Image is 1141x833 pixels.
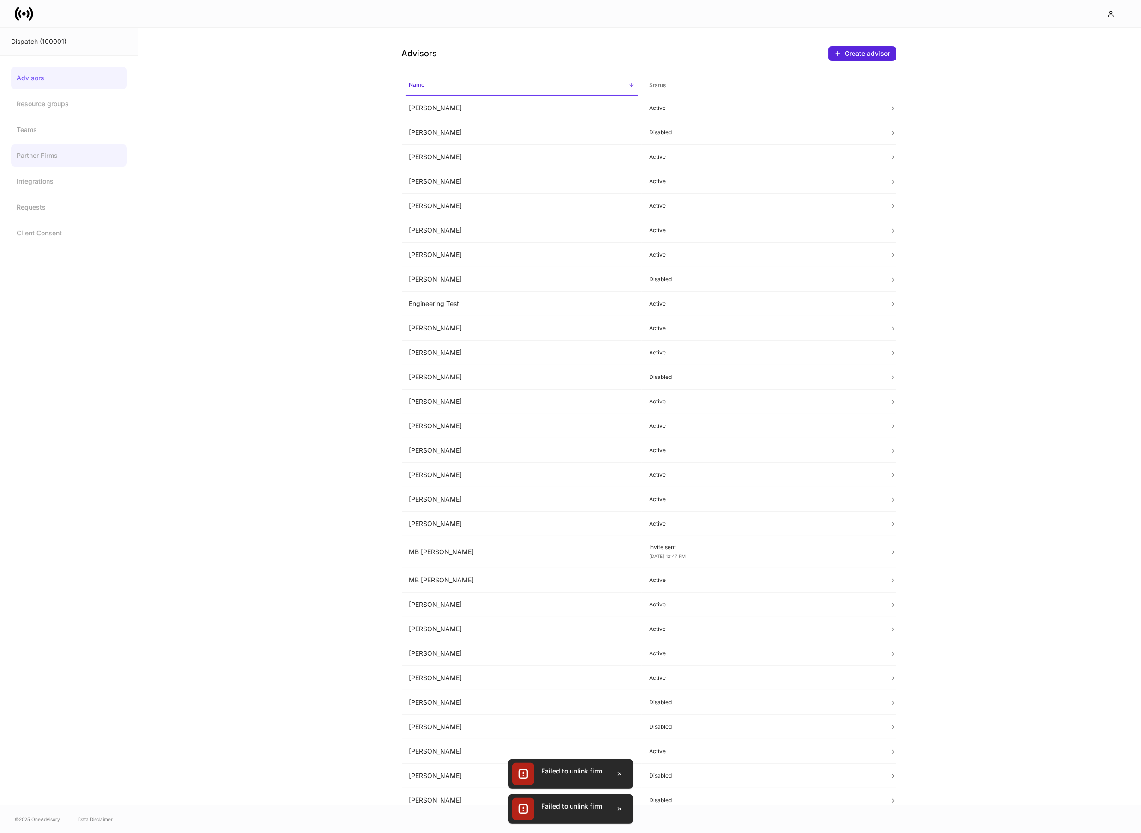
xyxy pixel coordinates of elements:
div: Failed to unlink firm [542,802,603,811]
td: [PERSON_NAME] [402,169,642,194]
p: Active [649,227,875,234]
p: Active [649,748,875,755]
p: Disabled [649,797,875,804]
a: Resource groups [11,93,127,115]
p: Active [649,398,875,405]
td: [PERSON_NAME] [402,788,642,813]
td: [PERSON_NAME] [402,690,642,715]
span: Name [406,76,639,96]
td: MB [PERSON_NAME] [402,568,642,593]
td: [PERSON_NAME] [402,593,642,617]
span: © 2025 OneAdvisory [15,815,60,823]
a: Integrations [11,170,127,192]
td: [PERSON_NAME] [402,365,642,390]
td: [PERSON_NAME] [402,414,642,438]
p: Active [649,650,875,657]
div: Dispatch (100001) [11,37,127,46]
p: Disabled [649,276,875,283]
p: Active [649,447,875,454]
h4: Advisors [402,48,437,59]
a: Teams [11,119,127,141]
td: [PERSON_NAME] [402,96,642,120]
td: [PERSON_NAME] [402,666,642,690]
h6: Status [649,81,666,90]
span: Status [645,76,878,95]
p: Active [649,674,875,682]
p: Active [649,324,875,332]
p: Active [649,601,875,608]
p: Active [649,471,875,479]
h6: Name [409,80,425,89]
p: Active [649,520,875,527]
a: Partner Firms [11,144,127,167]
td: [PERSON_NAME] [402,739,642,764]
td: Engineering Test [402,292,642,316]
a: Data Disclaimer [78,815,113,823]
p: Active [649,251,875,258]
p: Active [649,422,875,430]
p: Active [649,300,875,307]
p: Disabled [649,772,875,779]
a: Client Consent [11,222,127,244]
span: [DATE] 12:47 PM [649,553,686,559]
td: [PERSON_NAME] [402,390,642,414]
div: Failed to unlink firm [542,767,603,776]
td: [PERSON_NAME] [402,243,642,267]
p: Active [649,202,875,210]
td: [PERSON_NAME] [402,316,642,341]
td: [PERSON_NAME] [402,438,642,463]
td: [PERSON_NAME] [402,267,642,292]
td: [PERSON_NAME] [402,764,642,788]
p: Disabled [649,699,875,706]
p: Active [649,104,875,112]
a: Advisors [11,67,127,89]
button: Create advisor [828,46,896,61]
td: [PERSON_NAME] [402,341,642,365]
td: [PERSON_NAME] [402,218,642,243]
td: MB [PERSON_NAME] [402,536,642,568]
p: Active [649,576,875,584]
div: Create advisor [834,50,890,57]
p: Active [649,625,875,633]
td: [PERSON_NAME] [402,120,642,145]
td: [PERSON_NAME] [402,463,642,487]
td: [PERSON_NAME] [402,194,642,218]
p: Active [649,496,875,503]
td: [PERSON_NAME] [402,641,642,666]
td: [PERSON_NAME] [402,512,642,536]
td: [PERSON_NAME] [402,145,642,169]
p: Disabled [649,723,875,731]
p: Active [649,349,875,356]
p: Invite sent [649,544,875,551]
p: Disabled [649,129,875,136]
td: [PERSON_NAME] [402,715,642,739]
p: Disabled [649,373,875,381]
p: Active [649,153,875,161]
a: Requests [11,196,127,218]
td: [PERSON_NAME] [402,487,642,512]
td: [PERSON_NAME] [402,617,642,641]
p: Active [649,178,875,185]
